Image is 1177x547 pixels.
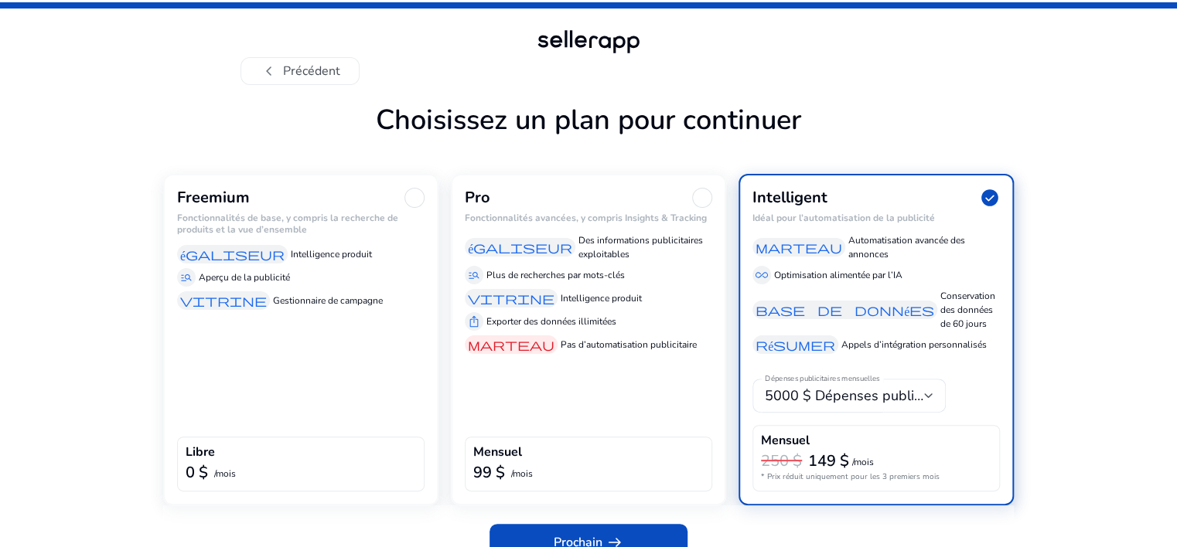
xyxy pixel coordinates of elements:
[468,292,554,304] span: Vitrine
[291,247,372,261] p: Intelligence produit
[808,450,849,471] b: 149 $
[756,269,768,281] span: all_inclusive
[761,471,991,483] p: * Prix réduit uniquement pour les 3 premiers mois
[180,294,267,307] span: Vitrine
[561,291,642,305] p: Intelligence produit
[473,462,505,483] b: 99 $
[468,241,572,253] span: égaliseur
[752,189,827,207] h3: Intelligent
[578,233,712,261] p: Des informations publicitaires exploitables
[273,294,383,307] p: Gestionnaire de campagne
[468,338,554,351] span: marteau
[561,338,697,352] p: Pas d’automatisation publicitaire
[468,269,480,281] span: manage_search
[756,338,835,351] span: résumer
[761,433,810,448] h4: Mensuel
[486,268,625,282] p: Plus de recherches par mots-clés
[214,469,236,479] p: /mois
[186,445,215,460] h4: Libre
[180,248,285,260] span: égaliseur
[765,374,880,385] mat-label: Dépenses publicitaires mensuelles
[761,452,802,471] h3: 250 $
[774,268,902,282] p: Optimisation alimentée par l’IA
[848,233,1000,261] p: Automatisation avancée des annonces
[465,212,712,223] h6: Fonctionnalités avancées, y compris Insights & Tracking
[756,241,842,253] span: marteau
[283,62,340,80] font: Précédent
[186,462,208,483] b: 0 $
[241,57,360,85] button: chevron_leftPrécédent
[752,212,1000,223] h6: Idéal pour l’automatisation de la publicité
[465,189,490,207] h3: Pro
[260,62,278,80] span: chevron_left
[486,314,616,328] p: Exporter des données illimitées
[163,104,1014,174] h1: Choisissez un plan pour continuer
[199,270,290,284] p: Aperçu de la publicité
[940,289,1000,331] p: Conservation des données de 60 jours
[473,445,522,460] h4: Mensuel
[756,304,934,316] span: base de données
[180,271,193,284] span: manage_search
[852,457,874,467] p: /mois
[177,189,250,207] h3: Freemium
[765,386,991,405] span: 5000 $ Dépenses publicitaires/mois
[980,188,1000,208] span: check_circle
[468,315,480,328] span: ios_share
[841,338,987,352] p: Appels d’intégration personnalisés
[511,469,533,479] p: /mois
[177,212,425,235] h6: Fonctionnalités de base, y compris la recherche de produits et la vue d’ensemble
